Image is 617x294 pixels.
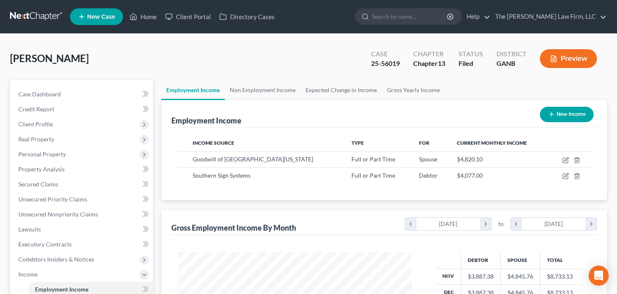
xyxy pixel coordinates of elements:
[171,223,296,233] div: Gross Employment Income By Month
[18,151,66,158] span: Personal Property
[491,9,607,24] a: The [PERSON_NAME] Law Firm, LLC
[215,9,279,24] a: Directory Cases
[87,14,115,20] span: New Case
[351,156,395,163] span: Full or Part Time
[18,256,94,263] span: Codebtors Insiders & Notices
[193,140,234,146] span: Income Source
[413,49,445,59] div: Chapter
[371,59,400,68] div: 25-56019
[351,140,364,146] span: Type
[419,140,429,146] span: For
[438,59,445,67] span: 13
[125,9,161,24] a: Home
[12,162,153,177] a: Property Analysis
[497,59,527,68] div: GANB
[522,218,586,230] div: [DATE]
[301,80,382,100] a: Expected Change in Income
[18,121,53,128] span: Client Profile
[497,49,527,59] div: District
[193,172,251,179] span: Southern Sign Systems
[18,90,61,98] span: Case Dashboard
[540,107,594,122] button: New Income
[413,59,445,68] div: Chapter
[18,271,38,278] span: Income
[171,116,241,126] div: Employment Income
[468,272,494,281] div: $3,887.38
[540,49,597,68] button: Preview
[416,218,480,230] div: [DATE]
[459,49,483,59] div: Status
[12,207,153,222] a: Unsecured Nonpriority Claims
[161,9,215,24] a: Client Portal
[540,252,583,269] th: Total
[12,87,153,102] a: Case Dashboard
[457,140,527,146] span: Current Monthly Income
[419,172,438,179] span: Debtor
[436,269,461,284] th: Nov
[12,177,153,192] a: Secured Claims
[589,266,609,286] div: Open Intercom Messenger
[18,241,72,248] span: Executory Contracts
[18,166,65,173] span: Property Analysis
[507,272,533,281] div: $4,845.76
[498,220,504,228] span: to
[405,218,416,230] i: chevron_left
[419,156,437,163] span: Spouse
[18,181,58,188] span: Secured Claims
[225,80,301,100] a: Non Employment Income
[35,286,88,293] span: Employment Income
[12,192,153,207] a: Unsecured Priority Claims
[18,211,98,218] span: Unsecured Nonpriority Claims
[18,136,54,143] span: Real Property
[10,52,89,64] span: [PERSON_NAME]
[382,80,445,100] a: Gross Yearly Income
[18,226,41,233] span: Lawsuits
[351,172,395,179] span: Full or Part Time
[480,218,491,230] i: chevron_right
[161,80,225,100] a: Employment Income
[12,102,153,117] a: Credit Report
[459,59,483,68] div: Filed
[371,49,400,59] div: Case
[193,156,313,163] span: Goodwill of [GEOGRAPHIC_DATA][US_STATE]
[462,9,490,24] a: Help
[540,269,583,284] td: $8,733.13
[585,218,597,230] i: chevron_right
[18,196,87,203] span: Unsecured Priority Claims
[12,222,153,237] a: Lawsuits
[457,172,483,179] span: $4,077.00
[461,252,501,269] th: Debtor
[457,156,483,163] span: $4,820.10
[501,252,540,269] th: Spouse
[372,9,448,24] input: Search by name...
[511,218,522,230] i: chevron_left
[18,106,54,113] span: Credit Report
[12,237,153,252] a: Executory Contracts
